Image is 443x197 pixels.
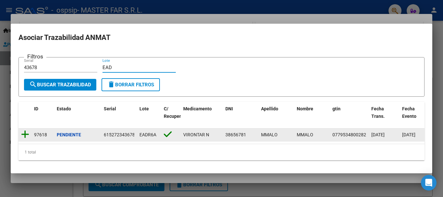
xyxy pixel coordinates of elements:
mat-icon: delete [107,80,115,88]
span: EADR6A [139,132,156,137]
span: gtin [332,106,341,111]
span: VIRONTAR N [183,132,209,137]
span: Fecha Evento [402,106,416,119]
span: Estado [57,106,71,111]
span: DNI [225,106,233,111]
span: Nombre [297,106,313,111]
span: Fecha Trans. [371,106,385,119]
datatable-header-cell: gtin [330,102,369,130]
h2: Asociar Trazabilidad ANMAT [18,31,425,44]
span: [DATE] [402,132,415,137]
datatable-header-cell: Fecha Trans. [369,102,400,130]
datatable-header-cell: C/ Recupero [161,102,181,130]
mat-icon: search [29,80,37,88]
div: 1 total [18,144,425,160]
strong: Pendiente [57,132,81,137]
h3: Filtros [24,52,46,61]
button: Borrar Filtros [102,78,160,91]
span: 38656781 [225,132,246,137]
datatable-header-cell: Lote [137,102,161,130]
datatable-header-cell: Estado [54,102,101,130]
span: Medicamento [183,106,212,111]
datatable-header-cell: Fecha Evento [400,102,430,130]
button: Buscar Trazabilidad [24,79,96,91]
datatable-header-cell: Nombre [294,102,330,130]
span: Buscar Trazabilidad [29,82,91,88]
datatable-header-cell: Medicamento [181,102,223,130]
span: 07795348002825 [332,132,369,137]
span: MMALO [261,132,278,137]
span: MMALO [297,132,313,137]
span: ID [34,106,38,111]
datatable-header-cell: DNI [223,102,258,130]
span: 97618 [34,132,47,137]
span: Serial [104,106,116,111]
span: Lote [139,106,149,111]
span: Borrar Filtros [107,82,154,88]
span: 615272343678 [104,132,135,137]
span: Apellido [261,106,278,111]
datatable-header-cell: Apellido [258,102,294,130]
span: [DATE] [371,132,385,137]
div: Open Intercom Messenger [421,175,437,191]
span: C/ Recupero [164,106,184,119]
datatable-header-cell: ID [31,102,54,130]
datatable-header-cell: Serial [101,102,137,130]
